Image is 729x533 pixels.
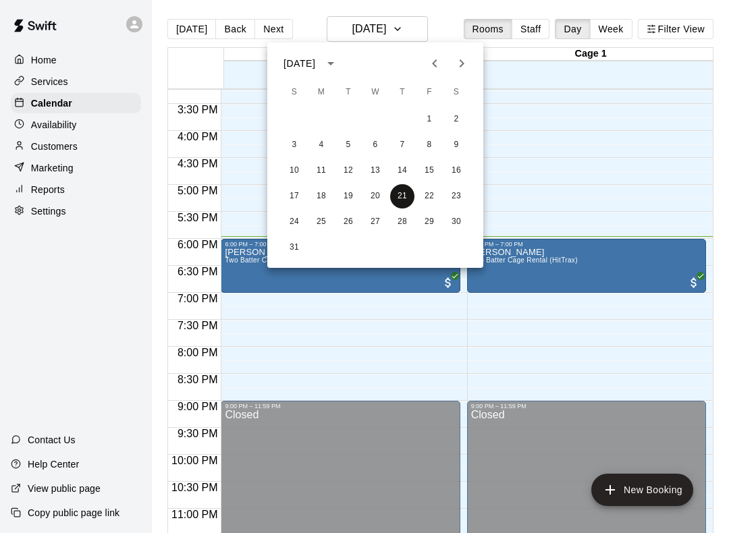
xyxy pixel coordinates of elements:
button: 10 [282,159,306,183]
button: 20 [363,184,387,208]
button: 25 [309,210,333,234]
span: Tuesday [336,79,360,106]
button: 6 [363,133,387,157]
button: 27 [363,210,387,234]
button: 3 [282,133,306,157]
button: 1 [417,107,441,132]
span: Monday [309,79,333,106]
button: 8 [417,133,441,157]
button: 28 [390,210,414,234]
button: 13 [363,159,387,183]
button: 14 [390,159,414,183]
button: 7 [390,133,414,157]
div: [DATE] [283,57,315,71]
button: Previous month [421,50,448,77]
button: 11 [309,159,333,183]
button: 21 [390,184,414,208]
button: 18 [309,184,333,208]
button: 24 [282,210,306,234]
button: 31 [282,235,306,260]
button: 9 [444,133,468,157]
button: 2 [444,107,468,132]
span: Saturday [444,79,468,106]
span: Friday [417,79,441,106]
button: 12 [336,159,360,183]
button: 22 [417,184,441,208]
button: 16 [444,159,468,183]
button: 15 [417,159,441,183]
button: 4 [309,133,333,157]
button: 26 [336,210,360,234]
button: 19 [336,184,360,208]
button: 30 [444,210,468,234]
button: Next month [448,50,475,77]
button: calendar view is open, switch to year view [319,52,342,75]
button: 17 [282,184,306,208]
button: 23 [444,184,468,208]
span: Sunday [282,79,306,106]
button: 29 [417,210,441,234]
span: Wednesday [363,79,387,106]
span: Thursday [390,79,414,106]
button: 5 [336,133,360,157]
